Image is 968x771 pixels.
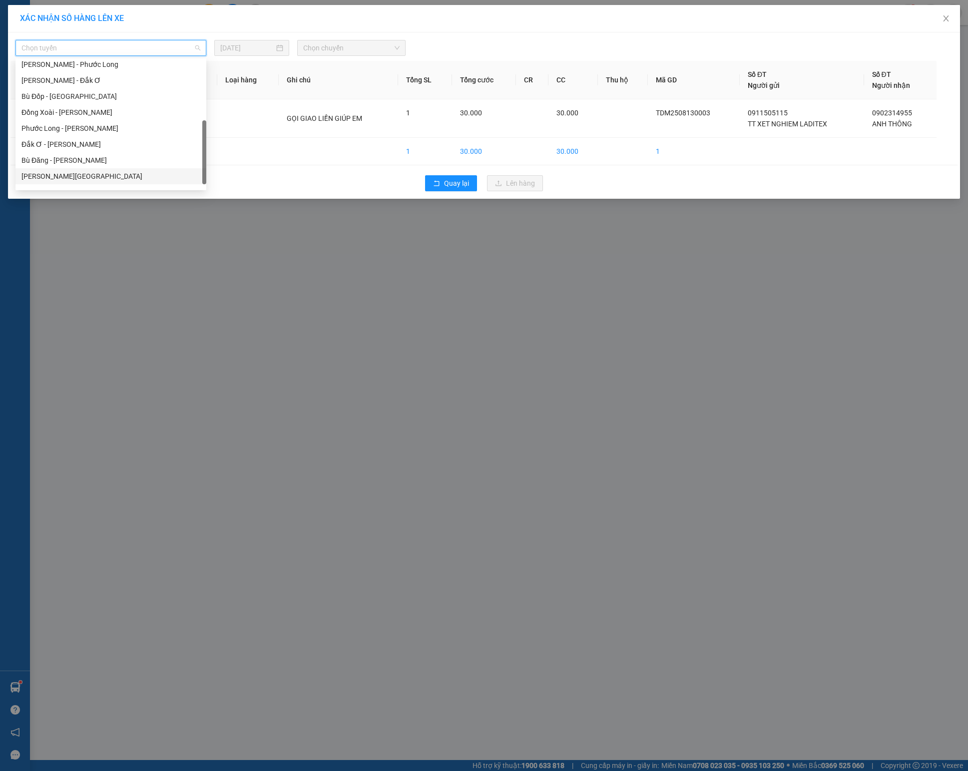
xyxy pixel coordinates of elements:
div: Đắk Ơ - [PERSON_NAME] [21,139,200,150]
th: CC [548,61,598,99]
span: 0911505115 [748,109,788,117]
th: Tổng SL [398,61,452,99]
div: VP [PERSON_NAME] [78,8,158,32]
div: [PERSON_NAME][GEOGRAPHIC_DATA] [21,171,200,182]
div: HÀ [8,32,71,44]
div: Phước Long - [PERSON_NAME] [21,123,200,134]
div: Hồ Chí Minh - Đắk Ơ [15,72,206,88]
div: C Mai [78,32,158,44]
div: Bù Đăng - Hồ Chí Minh [15,152,206,168]
input: 13/08/2025 [220,42,274,53]
span: Nhận: [78,9,102,20]
td: 1 [648,138,739,165]
span: 30.000 [460,109,482,117]
th: STT [10,61,48,99]
div: Hồ Chí Minh - Phước Long [15,56,206,72]
div: Đồng Xoài - [PERSON_NAME] [21,107,200,118]
td: 30.000 [548,138,598,165]
td: 30.000 [452,138,516,165]
div: Bù Đốp - [GEOGRAPHIC_DATA] [21,91,200,102]
span: TT XET NGHIEM LADITEX [748,120,827,128]
span: Số ĐT [872,70,891,78]
div: [PERSON_NAME] - Đắk Ơ [21,75,200,86]
td: 1 [10,99,48,138]
span: 1 [406,109,410,117]
th: Ghi chú [279,61,398,99]
span: GỌI GIAO LIỀN GIÚP EM [287,114,362,122]
div: Đồng Xoài - Hồ Chí Minh [15,104,206,120]
div: Đắk Ơ - Hồ Chí Minh [15,136,206,152]
span: rollback [433,180,440,188]
td: 1 [398,138,452,165]
span: Quay lại [444,178,469,189]
div: Phước Long - Hồ Chí Minh [15,120,206,136]
span: Người gửi [748,81,780,89]
span: Người nhận [872,81,910,89]
div: Bình Phước - Vũng Tàu [15,184,206,200]
span: close [942,14,950,22]
span: ANH THÔNG [872,120,912,128]
div: Lộc Ninh - Hồ Chí Minh [15,168,206,184]
span: 0902314955 [872,109,912,117]
div: [PERSON_NAME] - Phước Long [21,59,200,70]
span: Chọn chuyến [303,40,399,55]
th: Tổng cước [452,61,516,99]
div: Bình Phước - Vũng Tàu [21,187,200,198]
span: 30.000 [556,109,578,117]
span: Số ĐT [748,70,767,78]
button: uploadLên hàng [487,175,543,191]
span: Chọn tuyến [21,40,200,55]
div: 130.000 [7,64,72,76]
button: Close [932,5,960,33]
th: CR [516,61,548,99]
th: Thu hộ [598,61,648,99]
span: TDM2508130003 [656,109,710,117]
button: rollbackQuay lại [425,175,477,191]
span: XÁC NHẬN SỐ HÀNG LÊN XE [20,13,124,23]
div: VP Thủ Dầu Một [8,8,71,32]
span: Gửi: [8,9,24,20]
span: CR : [7,65,23,76]
div: Bù Đăng - [PERSON_NAME] [21,155,200,166]
th: Loại hàng [217,61,279,99]
div: Bù Đốp - Hồ Chí Minh [15,88,206,104]
th: Mã GD [648,61,739,99]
